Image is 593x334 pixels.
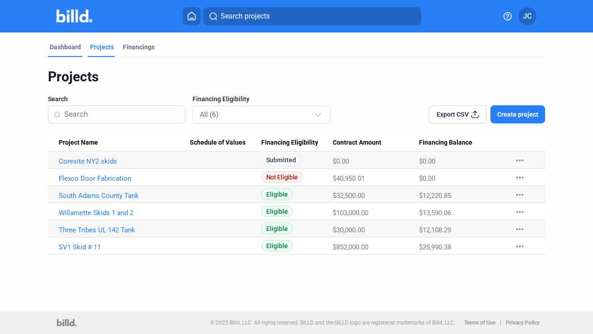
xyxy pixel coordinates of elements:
[523,11,532,22] span: JC
[200,110,219,119] mat-select-trigger: All (6)
[48,68,546,85] div: Projects
[59,226,190,234] a: Three Tribes UL 142 Tank
[261,240,293,251] span: Eligible
[59,243,190,251] a: SV1 Skid # 11
[419,139,472,147] span: Financing Balance
[59,139,98,147] span: Project Name
[261,139,318,147] span: Financing Eligibility
[261,188,293,200] span: Eligible
[419,174,435,183] span: $0.00
[419,226,451,234] span: $12,108.29
[50,42,81,52] div: Dashboard
[59,157,190,165] a: Coresite NY2 skids
[514,207,525,217] mat-icon: more_horiz
[261,171,303,183] span: Not Eligible
[333,209,368,217] span: $103,000.00
[190,139,245,147] span: Schedule of Values
[261,154,301,165] span: Submitted
[333,174,365,183] span: $40,950.01
[261,223,293,234] span: Eligible
[64,105,180,124] input: Search
[123,42,155,52] div: Financings
[514,155,525,166] mat-icon: more_horiz
[464,320,495,326] b: Terms of Use
[419,157,435,165] span: $0.00
[497,110,538,119] span: Create project
[514,189,525,200] mat-icon: more_horiz
[221,11,270,22] span: Search projects
[333,157,349,165] span: $0.00
[90,42,114,52] div: Projects
[500,320,501,326] p: |
[59,174,190,183] a: Flexco Door Fabrication
[514,224,525,235] mat-icon: more_horiz
[48,94,68,103] span: Search
[57,319,76,326] img: logo
[419,192,451,200] span: $12,220.85
[333,192,365,200] span: $32,500.00
[419,243,451,251] span: $25,990.38
[59,192,190,200] a: South Adams County Tank
[437,110,469,119] span: Export CSV
[210,320,455,326] p: © 2025 Billd, LLC. All rights reserved. BILLD and the BILLD logo are registered trademarks of Bil...
[261,206,293,217] span: Eligible
[333,139,381,147] span: Contract Amount
[333,226,365,234] span: $30,000.00
[514,241,525,252] mat-icon: more_horiz
[59,209,190,217] a: Willamette Skids 1 and 2
[56,9,92,23] img: Billd Company Logo
[506,320,540,326] b: Privacy Policy
[514,172,525,183] mat-icon: more_horiz
[419,209,451,217] span: $13,590.06
[193,94,249,103] span: Financing Eligibility
[333,243,368,251] span: $852,000.00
